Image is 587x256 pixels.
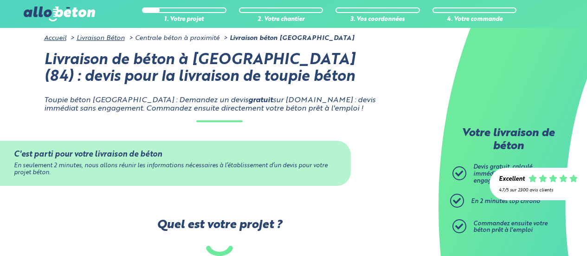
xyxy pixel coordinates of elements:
a: Accueil [44,35,66,41]
div: 4. Votre commande [432,16,517,23]
label: Quel est votre projet ? [18,218,421,256]
div: 2. Votre chantier [239,16,323,23]
div: En seulement 2 minutes, nous allons réunir les informations nécessaires à l’établissement d’un de... [14,163,337,176]
div: 3. Vos coordonnées [335,16,420,23]
img: allobéton [24,7,95,21]
p: Toupie béton [GEOGRAPHIC_DATA] : Demandez un devis sur [DOMAIN_NAME] : devis immédiat sans engage... [44,96,395,113]
h1: Livraison de béton à [GEOGRAPHIC_DATA] (84) : devis pour la livraison de toupie béton [44,52,395,86]
iframe: Help widget launcher [504,220,577,246]
li: Centrale béton à proximité [127,34,219,42]
div: C'est parti pour votre livraison de béton [14,150,337,159]
a: Livraison Béton [77,35,125,41]
li: Livraison béton [GEOGRAPHIC_DATA] [221,34,354,42]
div: 1. Votre projet [142,16,226,23]
strong: gratuit [248,97,273,104]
